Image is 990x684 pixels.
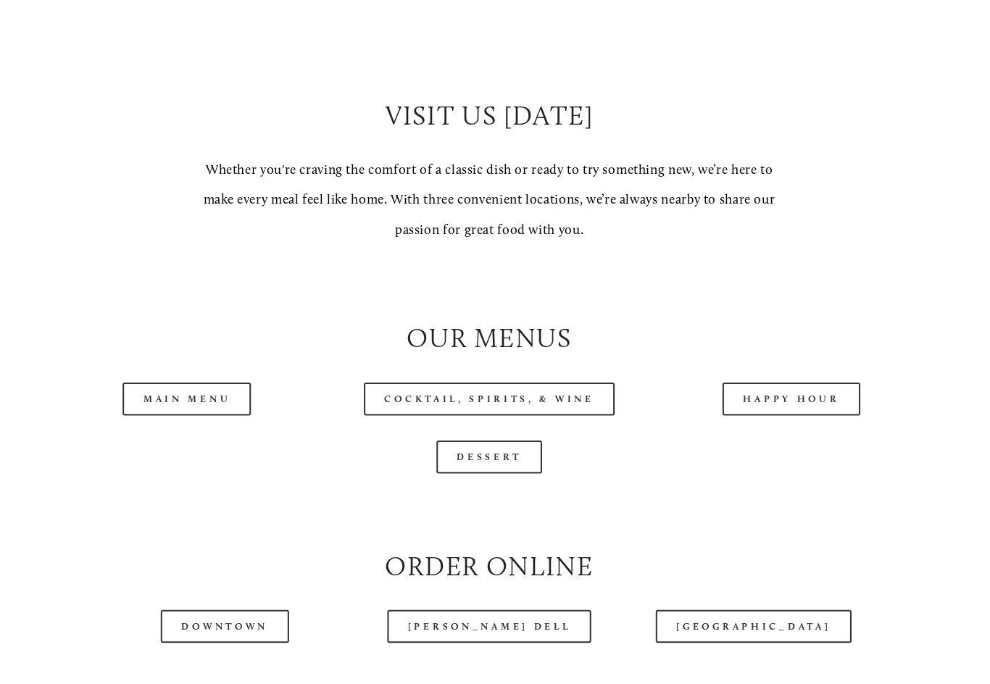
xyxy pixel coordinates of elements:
[170,603,296,635] a: Downtown
[660,603,852,635] a: [GEOGRAPHIC_DATA]
[394,603,596,635] a: [PERSON_NAME] Dell
[443,435,548,468] a: Dessert
[209,153,781,243] p: Whether you're craving the comfort of a classic dish or ready to try something new, we’re here to...
[59,542,931,579] h2: Order Online
[59,317,931,354] h2: Our Menus
[133,378,259,411] a: Main Menu
[725,378,862,411] a: Happy Hour
[371,378,619,411] a: Cocktail, Spirits, & Wine
[209,96,781,133] h2: Visit Us [DATE]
